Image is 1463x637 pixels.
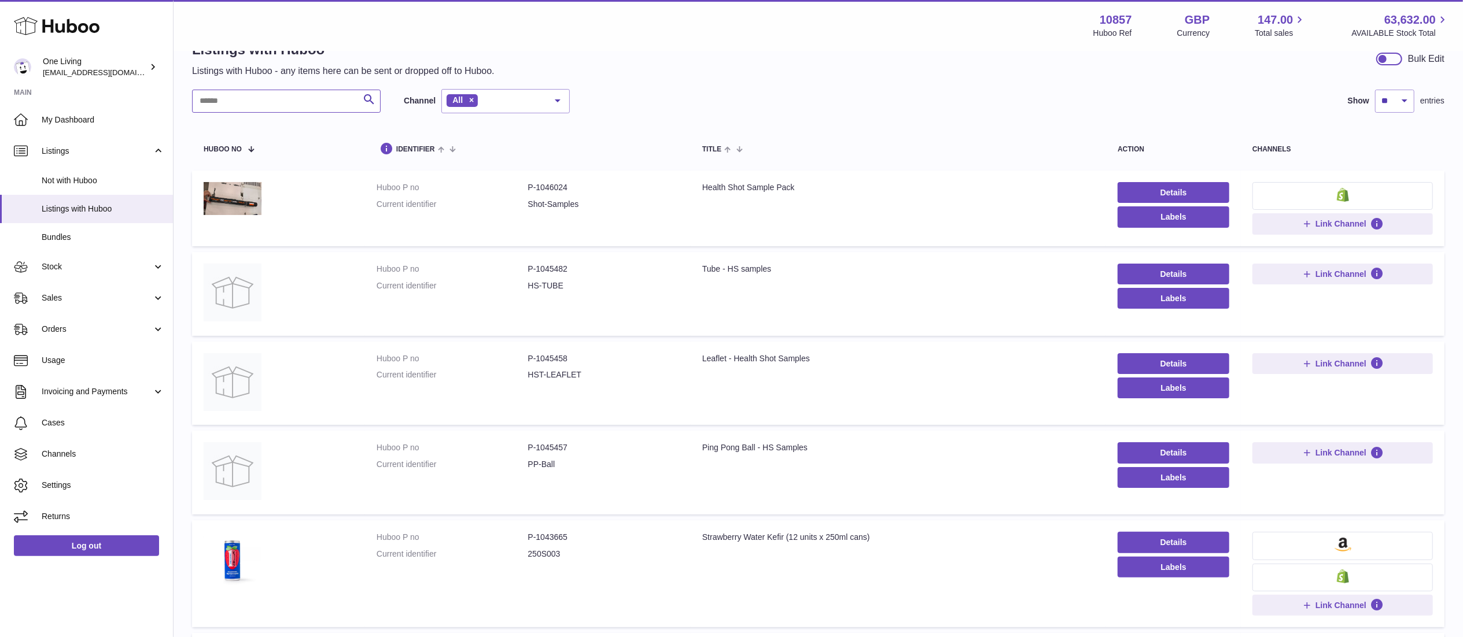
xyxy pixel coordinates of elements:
[377,264,528,275] dt: Huboo P no
[204,442,261,500] img: Ping Pong Ball - HS Samples
[1177,28,1210,39] div: Currency
[42,386,152,397] span: Invoicing and Payments
[42,114,164,125] span: My Dashboard
[1315,269,1366,279] span: Link Channel
[1315,447,1366,458] span: Link Channel
[204,264,261,321] img: Tube - HS samples
[1337,188,1349,202] img: shopify-small.png
[528,264,679,275] dd: P-1045482
[1252,146,1433,153] div: channels
[702,353,1095,364] div: Leaflet - Health Shot Samples
[1118,146,1229,153] div: action
[204,532,261,590] img: Strawberry Water Kefir (12 units x 250ml cans)
[1252,264,1433,284] button: Link Channel
[1118,182,1229,203] a: Details
[1093,28,1132,39] div: Huboo Ref
[43,68,170,77] span: [EMAIL_ADDRESS][DOMAIN_NAME]
[204,182,261,214] img: Health Shot Sample Pack
[1315,218,1366,229] span: Link Channel
[528,182,679,193] dd: P-1046024
[1351,28,1449,39] span: AVAILABLE Stock Total
[377,369,528,380] dt: Current identifier
[1255,12,1306,39] a: 147.00 Total sales
[42,175,164,186] span: Not with Huboo
[1118,442,1229,463] a: Details
[42,355,164,366] span: Usage
[377,549,528,560] dt: Current identifier
[1100,12,1132,28] strong: 10857
[1118,353,1229,374] a: Details
[702,264,1095,275] div: Tube - HS samples
[14,535,159,556] a: Log out
[1348,95,1369,106] label: Show
[14,58,31,76] img: internalAdmin-10857@internal.huboo.com
[1118,377,1229,398] button: Labels
[452,95,463,105] span: All
[42,203,164,214] span: Listings with Huboo
[1255,28,1306,39] span: Total sales
[42,417,164,428] span: Cases
[42,324,152,335] span: Orders
[1118,288,1229,309] button: Labels
[396,146,435,153] span: identifier
[1315,358,1366,369] span: Link Channel
[702,532,1095,543] div: Strawberry Water Kefir (12 units x 250ml cans)
[1337,569,1349,583] img: shopify-small.png
[42,511,164,522] span: Returns
[404,95,436,106] label: Channel
[377,280,528,291] dt: Current identifier
[528,532,679,543] dd: P-1043665
[528,549,679,560] dd: 250S003
[702,146,721,153] span: title
[1252,442,1433,463] button: Link Channel
[42,449,164,460] span: Channels
[42,292,152,303] span: Sales
[1252,213,1433,234] button: Link Channel
[377,459,528,470] dt: Current identifier
[377,182,528,193] dt: Huboo P no
[1408,53,1444,65] div: Bulk Edit
[1384,12,1436,28] span: 63,632.00
[42,261,152,272] span: Stock
[702,182,1095,193] div: Health Shot Sample Pack
[702,442,1095,453] div: Ping Pong Ball - HS Samples
[204,353,261,411] img: Leaflet - Health Shot Samples
[1258,12,1293,28] span: 147.00
[192,65,495,77] p: Listings with Huboo - any items here can be sent or dropped off to Huboo.
[42,480,164,491] span: Settings
[1118,557,1229,577] button: Labels
[1118,467,1229,488] button: Labels
[528,369,679,380] dd: HST-LEAFLET
[1351,12,1449,39] a: 63,632.00 AVAILABLE Stock Total
[528,199,679,210] dd: Shot-Samples
[528,442,679,453] dd: P-1045457
[377,199,528,210] dt: Current identifier
[1118,532,1229,553] a: Details
[377,532,528,543] dt: Huboo P no
[528,280,679,291] dd: HS-TUBE
[43,56,147,78] div: One Living
[204,146,242,153] span: Huboo no
[1118,206,1229,227] button: Labels
[1252,353,1433,374] button: Link Channel
[528,459,679,470] dd: PP-Ball
[1315,600,1366,610] span: Link Channel
[1335,538,1351,551] img: amazon-small.png
[1252,595,1433,616] button: Link Channel
[1420,95,1444,106] span: entries
[528,353,679,364] dd: P-1045458
[42,146,152,157] span: Listings
[42,232,164,243] span: Bundles
[1118,264,1229,284] a: Details
[1185,12,1210,28] strong: GBP
[377,442,528,453] dt: Huboo P no
[377,353,528,364] dt: Huboo P no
